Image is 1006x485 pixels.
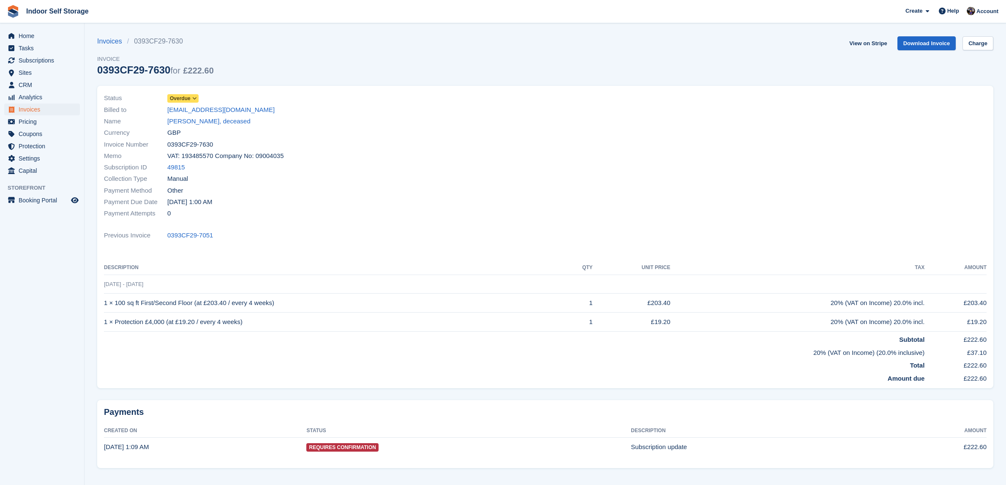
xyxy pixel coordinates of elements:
[4,54,80,66] a: menu
[967,7,975,15] img: Sandra Pomeroy
[104,128,167,138] span: Currency
[104,117,167,126] span: Name
[19,91,69,103] span: Analytics
[19,104,69,115] span: Invoices
[846,36,890,50] a: View on Stripe
[167,231,213,240] a: 0393CF29-7051
[19,128,69,140] span: Coupons
[167,117,251,126] a: [PERSON_NAME], deceased
[924,371,987,384] td: £222.60
[104,186,167,196] span: Payment Method
[631,438,883,456] td: Subscription update
[897,36,956,50] a: Download Invoice
[97,64,214,76] div: 0393CF29-7630
[4,116,80,128] a: menu
[671,317,925,327] div: 20% (VAT on Income) 20.0% incl.
[924,332,987,345] td: £222.60
[167,197,212,207] time: 2025-08-13 00:00:00 UTC
[104,197,167,207] span: Payment Due Date
[19,54,69,66] span: Subscriptions
[564,294,593,313] td: 1
[306,424,631,438] th: Status
[183,66,213,75] span: £222.60
[8,184,84,192] span: Storefront
[924,313,987,332] td: £19.20
[19,194,69,206] span: Booking Portal
[7,5,19,18] img: stora-icon-8386f47178a22dfd0bd8f6a31ec36ba5ce8667c1dd55bd0f319d3a0aa187defe.svg
[167,186,183,196] span: Other
[19,165,69,177] span: Capital
[19,140,69,152] span: Protection
[104,294,564,313] td: 1 × 100 sq ft First/Second Floor (at £203.40 / every 4 weeks)
[924,261,987,275] th: Amount
[976,7,998,16] span: Account
[97,36,127,46] a: Invoices
[4,79,80,91] a: menu
[593,313,671,332] td: £19.20
[924,294,987,313] td: £203.40
[564,261,593,275] th: QTY
[593,294,671,313] td: £203.40
[104,407,987,417] h2: Payments
[19,79,69,91] span: CRM
[4,104,80,115] a: menu
[167,105,275,115] a: [EMAIL_ADDRESS][DOMAIN_NAME]
[947,7,959,15] span: Help
[19,116,69,128] span: Pricing
[97,36,214,46] nav: breadcrumbs
[170,95,191,102] span: Overdue
[924,345,987,358] td: £37.10
[19,42,69,54] span: Tasks
[671,261,925,275] th: Tax
[23,4,92,18] a: Indoor Self Storage
[167,128,181,138] span: GBP
[962,36,993,50] a: Charge
[4,67,80,79] a: menu
[19,30,69,42] span: Home
[883,424,987,438] th: Amount
[905,7,922,15] span: Create
[170,66,180,75] span: for
[104,163,167,172] span: Subscription ID
[564,313,593,332] td: 1
[104,313,564,332] td: 1 × Protection £4,000 (at £19.20 / every 4 weeks)
[104,281,143,287] span: [DATE] - [DATE]
[104,140,167,150] span: Invoice Number
[4,153,80,164] a: menu
[104,261,564,275] th: Description
[4,140,80,152] a: menu
[883,438,987,456] td: £222.60
[167,151,284,161] span: VAT: 193485570 Company No: 09004035
[167,93,199,103] a: Overdue
[104,93,167,103] span: Status
[104,209,167,218] span: Payment Attempts
[671,298,925,308] div: 20% (VAT on Income) 20.0% incl.
[104,345,924,358] td: 20% (VAT on Income) (20.0% inclusive)
[4,165,80,177] a: menu
[910,362,925,369] strong: Total
[19,153,69,164] span: Settings
[104,105,167,115] span: Billed to
[167,209,171,218] span: 0
[4,194,80,206] a: menu
[167,174,188,184] span: Manual
[888,375,925,382] strong: Amount due
[104,443,149,450] time: 2025-08-12 00:09:59 UTC
[70,195,80,205] a: Preview store
[4,30,80,42] a: menu
[104,174,167,184] span: Collection Type
[924,357,987,371] td: £222.60
[167,140,213,150] span: 0393CF29-7630
[899,336,924,343] strong: Subtotal
[4,42,80,54] a: menu
[593,261,671,275] th: Unit Price
[306,443,378,452] span: Requires Confirmation
[4,128,80,140] a: menu
[167,163,185,172] a: 49815
[631,424,883,438] th: Description
[19,67,69,79] span: Sites
[104,424,306,438] th: Created On
[4,91,80,103] a: menu
[97,55,214,63] span: Invoice
[104,231,167,240] span: Previous Invoice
